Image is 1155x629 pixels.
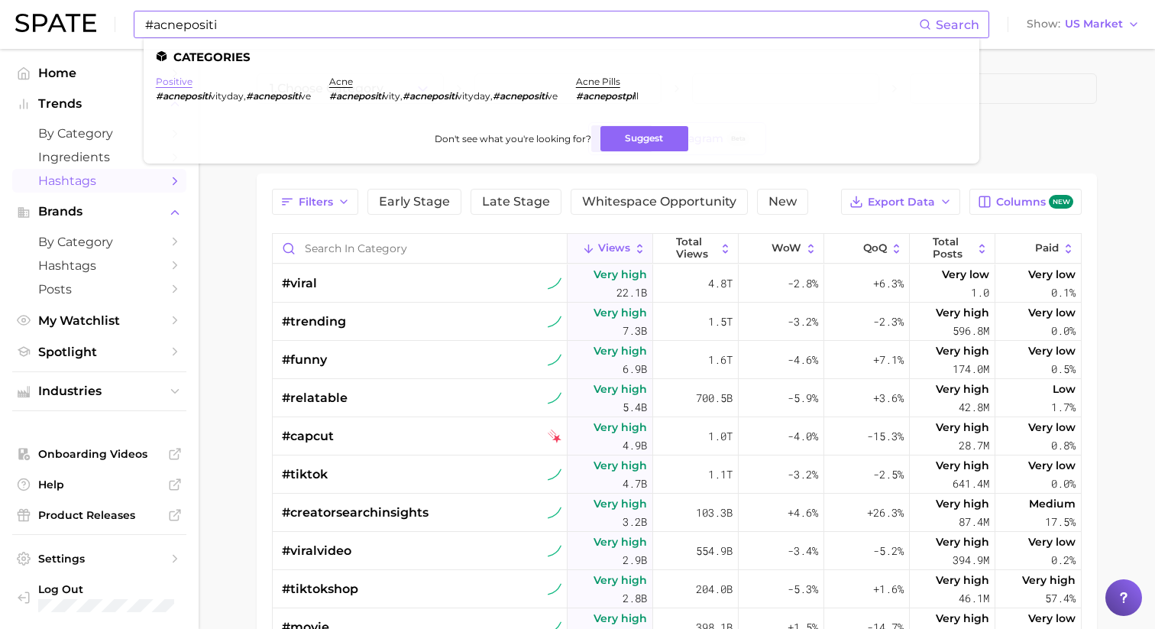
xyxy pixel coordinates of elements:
span: -3.2% [788,465,818,484]
span: ve [547,90,558,102]
span: Hashtags [38,173,160,188]
img: tiktok sustained riser [548,315,561,329]
span: vity [383,90,400,102]
span: 1.1t [708,465,733,484]
span: Don't see what you're looking for? [435,133,591,144]
span: Very low [1028,609,1076,627]
span: 4.9b [623,436,647,455]
span: 641.4m [953,475,989,493]
button: Filters [272,189,358,215]
span: Posts [38,282,160,297]
span: 57.4% [1045,589,1076,608]
span: Brands [38,205,160,219]
span: Home [38,66,160,80]
img: SPATE [15,14,96,32]
span: 87.4m [959,513,989,531]
img: tiktok sustained riser [548,506,561,520]
span: Log Out [38,582,192,596]
button: Trends [12,92,186,115]
span: 7.3b [623,322,647,340]
span: 0.1% [1051,284,1076,302]
a: acne [329,76,353,87]
span: Export Data [868,196,935,209]
span: +4.6% [788,504,818,522]
span: 22.1b [616,284,647,302]
span: -5.9% [788,389,818,407]
span: +6.3% [873,274,904,293]
span: vityday [457,90,490,102]
span: Trends [38,97,160,111]
a: Hashtags [12,169,186,193]
input: Search in category [273,234,567,263]
span: Industries [38,384,160,398]
span: 1.7% [1051,398,1076,417]
img: tiktok sustained riser [548,353,561,367]
a: Ingredients [12,145,186,169]
button: #tiktoktiktok sustained riserVery high4.7b1.1t-3.2%-2.5%Very high641.4mVery low0.0% [273,456,1081,494]
button: WoW [739,234,824,264]
span: +26.3% [867,504,904,522]
span: -2.8% [788,274,818,293]
span: 42.8m [959,398,989,417]
img: tiktok sustained riser [548,544,561,558]
span: My Watchlist [38,313,160,328]
span: Very high [936,533,989,551]
button: #tiktokshoptiktok sustained riserVery high2.8b204.0b-5.3%+1.6%Very high46.1mVery high57.4% [273,570,1081,608]
span: Very high [594,303,647,322]
em: #acnepositi [493,90,547,102]
img: tiktok sustained riser [548,582,561,596]
span: -2.3% [873,313,904,331]
span: Total Posts [933,236,972,260]
span: -4.0% [788,427,818,446]
span: 46.1m [959,589,989,608]
span: -4.6% [788,351,818,369]
button: #capcuttiktok falling starVery high4.9b1.0t-4.0%-15.3%Very high28.7mVery low0.8% [273,417,1081,456]
span: Very high [594,571,647,589]
span: 2.8b [623,589,647,608]
span: #tiktok [282,465,328,484]
a: Home [12,61,186,85]
span: 554.9b [696,542,733,560]
a: My Watchlist [12,309,186,332]
span: Search [936,18,979,32]
span: Very low [1028,265,1076,284]
img: tiktok sustained riser [548,391,561,405]
span: 1.0t [708,427,733,446]
a: Settings [12,547,186,570]
span: 0.0% [1051,475,1076,493]
a: Product Releases [12,504,186,527]
span: +7.1% [873,351,904,369]
span: #viral [282,274,317,293]
span: Very high [936,494,989,513]
span: Spotlight [38,345,160,359]
span: Early Stage [379,196,450,208]
span: QoQ [863,242,887,255]
button: Industries [12,380,186,403]
span: 6.9b [623,360,647,378]
a: Posts [12,277,186,301]
em: #acnepositi [403,90,457,102]
span: Settings [38,552,160,566]
span: Very low [1028,342,1076,360]
span: 0.2% [1051,551,1076,569]
span: -3.4% [788,542,818,560]
a: by Category [12,230,186,254]
span: 596.8m [953,322,989,340]
span: 0.0% [1051,322,1076,340]
span: new [1049,195,1073,209]
span: Very low [1028,418,1076,436]
a: positive [156,76,192,87]
img: tiktok falling star [548,430,561,443]
span: #creatorsearchinsights [282,504,429,522]
button: #funnytiktok sustained riserVery high6.9b1.6t-4.6%+7.1%Very high174.0mVery low0.5% [273,341,1081,379]
span: Views [598,242,630,255]
button: #relatabletiktok sustained riserVery high5.4b700.5b-5.9%+3.6%Very high42.8mLow1.7% [273,379,1081,417]
button: Paid [995,234,1081,264]
img: tiktok sustained riser [548,468,561,481]
span: #viralvideo [282,542,351,560]
a: Onboarding Videos [12,443,186,465]
span: Show [1027,20,1060,28]
span: WoW [772,242,801,255]
span: Very high [594,265,647,284]
a: Log out. Currently logged in with e-mail hannah.stern@curology.com. [12,578,186,617]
